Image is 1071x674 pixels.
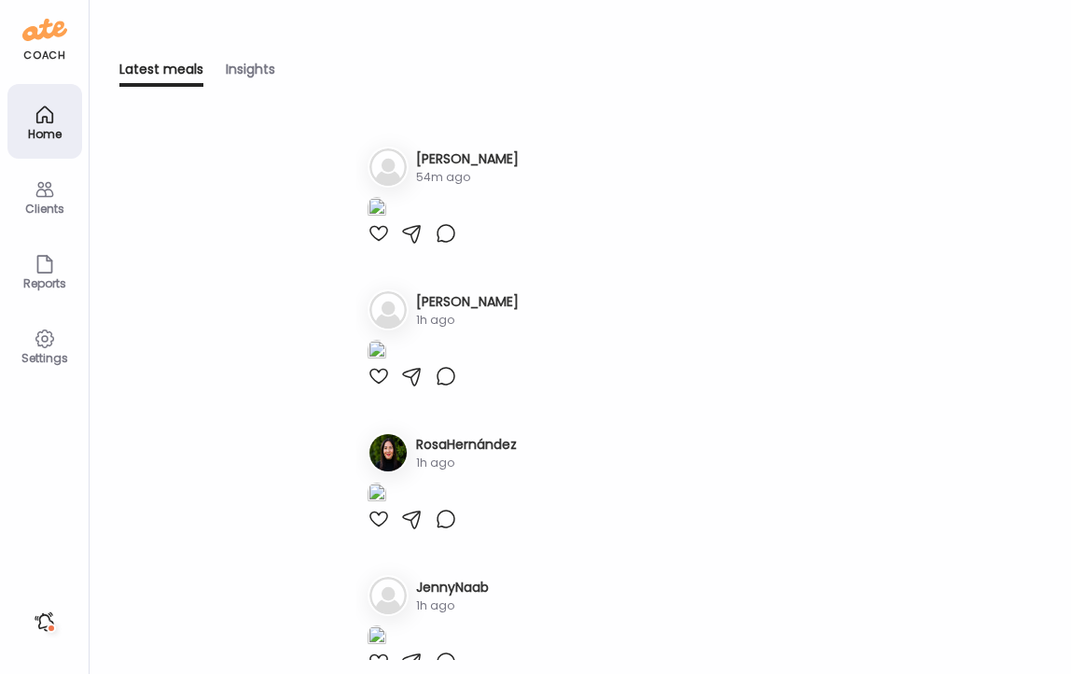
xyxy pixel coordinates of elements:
div: 1h ago [416,597,489,614]
img: avatars%2FCONpOAmKNnOmveVlQf7BcAx5QfG3 [369,434,407,471]
img: ate [22,15,67,45]
img: images%2FlEhNur6rwpRNiHEwNmUdYwyvf8h1%2FB2Gix8dZRaJ3IpKFfXxP%2Fz9zu3f4KoTPidXfD94rV_1080 [368,340,386,365]
h3: JennyNaab [416,578,489,597]
img: images%2FKctm46SuybbMQSXT8hwA8FvFJK03%2FRt8MozCHoBj4i369pEXO%2FMppIENp7U4LEzI1WgT2a_1080 [368,197,386,222]
div: Clients [11,203,78,215]
img: images%2FCONpOAmKNnOmveVlQf7BcAx5QfG3%2FTnWwyrS24MqsPsogsWgF%2Fi1r73ZVibPJQsrGEFr80_1080 [368,483,386,508]
div: Home [11,128,78,140]
h3: RosaHernández [416,435,517,455]
div: Insights [226,60,275,87]
img: images%2Fd9afHR96GpVfOqYeocL59a100Dx1%2F3wkJgfEBoSAVKKJi6kxs%2FQvAbsGY9F881FZovbQtE_1080 [368,625,386,651]
h3: [PERSON_NAME] [416,149,519,169]
img: bg-avatar-default.svg [369,577,407,614]
h3: [PERSON_NAME] [416,292,519,312]
div: 1h ago [416,455,517,471]
div: Reports [11,277,78,289]
div: 1h ago [416,312,519,329]
div: 54m ago [416,169,519,186]
div: coach [23,48,65,63]
img: bg-avatar-default.svg [369,148,407,186]
div: Latest meals [119,60,203,87]
div: Settings [11,352,78,364]
img: bg-avatar-default.svg [369,291,407,329]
